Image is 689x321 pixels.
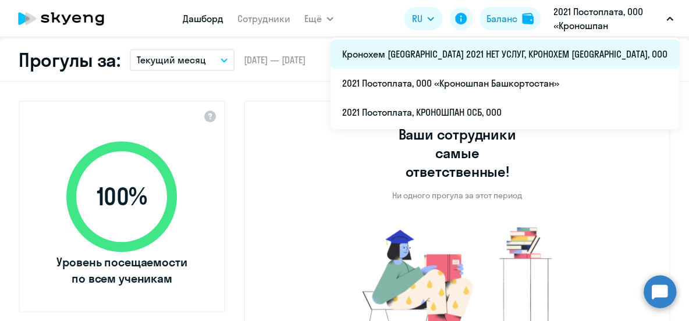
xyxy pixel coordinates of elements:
[244,53,306,66] span: [DATE] — [DATE]
[331,37,679,129] ul: Ещё
[404,7,442,30] button: RU
[480,7,541,30] button: Балансbalance
[55,183,189,211] span: 100 %
[522,13,534,24] img: balance
[19,48,120,72] h2: Прогулы за:
[137,53,206,67] p: Текущий месяц
[412,12,422,26] span: RU
[553,5,662,33] p: 2021 Постоплата, ООО «Кроношпан Башкортостан»
[382,125,532,181] h3: Ваши сотрудники самые ответственные!
[237,13,290,24] a: Сотрудники
[55,254,189,287] span: Уровень посещаемости по всем ученикам
[392,190,522,201] p: Ни одного прогула за этот период
[486,12,517,26] div: Баланс
[130,49,235,71] button: Текущий месяц
[304,7,333,30] button: Ещё
[548,5,679,33] button: 2021 Постоплата, ООО «Кроношпан Башкортостан»
[183,13,223,24] a: Дашборд
[304,12,322,26] span: Ещё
